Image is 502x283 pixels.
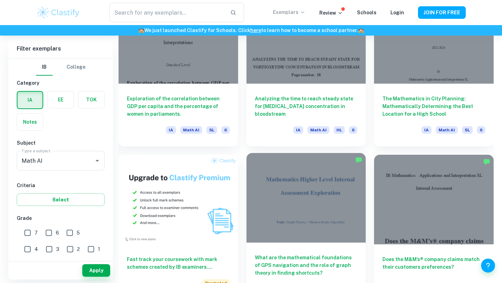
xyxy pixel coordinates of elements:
[255,95,358,118] h6: Analyzing the time to reach steady state for [MEDICAL_DATA] concentration in bloodstream
[77,245,80,253] span: 2
[17,182,105,189] h6: Criteria
[17,214,105,222] h6: Grade
[109,3,225,22] input: Search for any exemplars...
[35,229,38,237] span: 7
[98,245,100,253] span: 1
[127,255,230,271] h6: Fast track your coursework with mark schemes created by IB examiners. Upgrade now
[56,229,59,237] span: 6
[17,114,43,130] button: Notes
[67,59,85,76] button: College
[418,6,466,19] button: JOIN FOR FREE
[462,126,473,134] span: SL
[56,245,59,253] span: 3
[36,59,53,76] button: IB
[382,255,485,278] h6: Does the M&M’s® company claims match their customers preferences?
[382,95,485,118] h6: The Mathematics in City Planning: Mathematically Determining the Best Location for a High School
[36,59,85,76] div: Filter type choice
[17,79,105,87] h6: Category
[477,126,485,134] span: 6
[77,229,80,237] span: 5
[334,126,345,134] span: HL
[273,8,305,16] p: Exemplars
[8,39,113,59] h6: Filter exemplars
[22,148,51,154] label: Type a subject
[92,156,102,166] button: Open
[206,126,217,134] span: SL
[421,126,432,134] span: IA
[36,6,81,20] img: Clastify logo
[17,92,43,108] button: IA
[293,126,303,134] span: IA
[127,95,230,118] h6: Exploration of the correlation between GDP per capita and the percentage of women in parliaments.
[390,10,404,15] a: Login
[349,126,357,134] span: 6
[138,28,144,33] span: 🏫
[357,10,376,15] a: Schools
[307,126,329,134] span: Math AI
[221,126,230,134] span: 6
[119,155,238,244] img: Thumbnail
[436,126,458,134] span: Math AI
[17,139,105,147] h6: Subject
[180,126,202,134] span: Math AI
[483,158,490,165] img: Marked
[48,91,74,108] button: EE
[17,193,105,206] button: Select
[250,28,261,33] a: here
[166,126,176,134] span: IA
[78,91,104,108] button: TOK
[35,245,38,253] span: 4
[355,156,362,163] img: Marked
[82,264,110,277] button: Apply
[1,26,501,34] h6: We just launched Clastify for Schools. Click to learn how to become a school partner.
[255,254,358,277] h6: What are the mathematical foundations of GPS navigation and the role of graph theory in finding s...
[319,9,343,17] p: Review
[358,28,364,33] span: 🏫
[481,259,495,273] button: Help and Feedback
